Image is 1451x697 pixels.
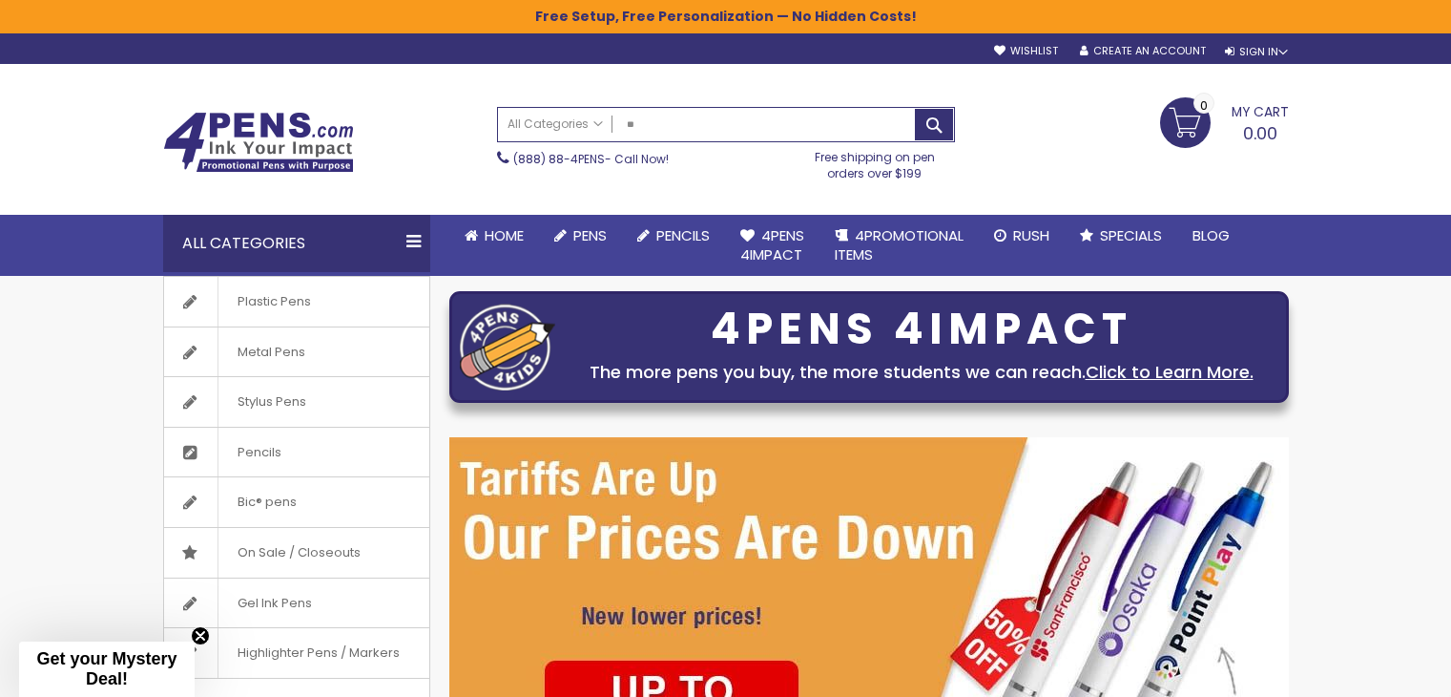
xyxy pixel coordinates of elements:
span: Get your Mystery Deal! [36,649,176,688]
a: 0.00 0 [1160,97,1289,145]
a: Plastic Pens [164,277,429,327]
div: The more pens you buy, the more students we can reach. [565,359,1278,386]
a: (888) 88-4PENS [513,151,605,167]
span: Gel Ink Pens [218,579,331,628]
a: Blog [1177,215,1245,257]
span: Plastic Pens [218,277,330,327]
a: Metal Pens [164,327,429,377]
a: Pencils [164,428,429,477]
span: Highlighter Pens / Markers [218,628,419,678]
div: 4PENS 4IMPACT [565,309,1278,349]
span: - Call Now! [513,151,669,167]
span: 4PROMOTIONAL ITEMS [835,225,964,264]
a: Specials [1065,215,1177,257]
a: Gel Ink Pens [164,579,429,628]
a: Bic® pens [164,477,429,527]
span: 4Pens 4impact [740,225,804,264]
a: 4PROMOTIONALITEMS [819,215,979,277]
a: Click to Learn More. [1086,360,1254,384]
span: Home [485,225,524,245]
a: Stylus Pens [164,377,429,427]
a: Create an Account [1080,44,1206,58]
span: 0 [1200,96,1208,115]
span: Metal Pens [218,327,324,377]
span: Pencils [218,428,301,477]
a: Home [449,215,539,257]
span: Blog [1192,225,1230,245]
a: Wishlist [994,44,1058,58]
span: 0.00 [1243,121,1277,145]
div: All Categories [163,215,430,272]
a: Pens [539,215,622,257]
img: 4Pens Custom Pens and Promotional Products [163,112,354,173]
span: Rush [1013,225,1049,245]
span: Stylus Pens [218,377,325,427]
div: Free shipping on pen orders over $199 [795,142,955,180]
img: four_pen_logo.png [460,304,555,391]
span: Pencils [656,225,710,245]
span: On Sale / Closeouts [218,528,380,578]
a: Pencils [622,215,725,257]
span: All Categories [508,116,603,132]
button: Close teaser [191,626,210,645]
span: Pens [573,225,607,245]
div: Sign In [1225,45,1288,59]
div: Get your Mystery Deal!Close teaser [19,642,195,697]
span: Specials [1100,225,1162,245]
a: All Categories [498,108,612,139]
a: 4Pens4impact [725,215,819,277]
a: On Sale / Closeouts [164,528,429,578]
span: Bic® pens [218,477,316,527]
a: Rush [979,215,1065,257]
a: Highlighter Pens / Markers [164,628,429,678]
